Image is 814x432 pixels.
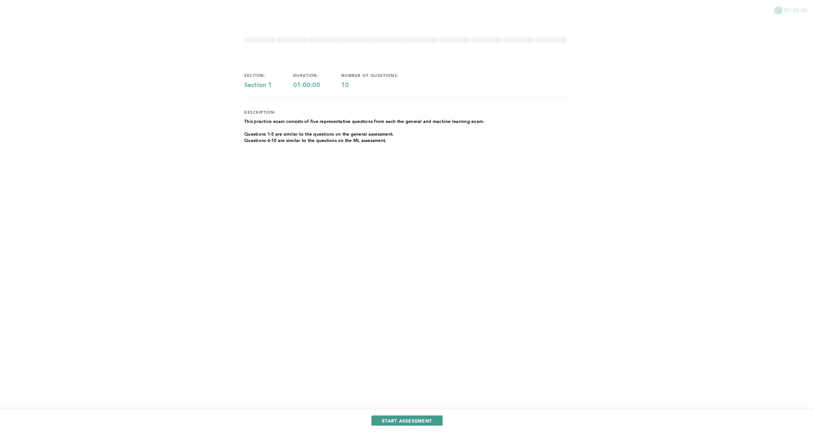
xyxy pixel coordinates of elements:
[293,73,341,78] div: duration:
[341,73,420,78] div: number of questions:
[371,415,443,426] button: START ASSESSMENT
[382,418,432,424] span: START ASSESSMENT
[784,6,808,14] span: 01:00:00
[244,138,484,144] p: Questions 6-10 are similar to the questions on the ML assessment.
[293,82,341,89] div: 01:00:00
[341,82,420,89] div: 10
[244,118,484,125] p: This practice exam consists of five representative questions from each the general and machine le...
[244,73,293,78] div: section:
[244,110,276,115] div: description:
[244,131,484,138] p: Questions 1-5 are similar to the questions on the general assessment.
[244,82,293,89] div: Section 1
